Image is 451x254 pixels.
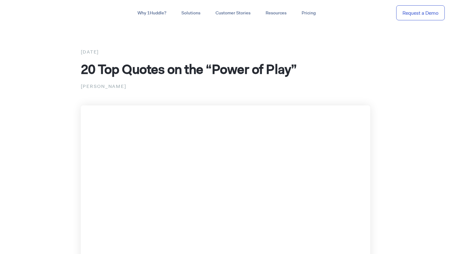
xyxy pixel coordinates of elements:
[396,5,445,21] a: Request a Demo
[174,8,208,19] a: Solutions
[130,8,174,19] a: Why 1Huddle?
[81,60,297,78] span: 20 Top Quotes on the “Power of Play”
[258,8,294,19] a: Resources
[81,48,371,56] div: [DATE]
[81,82,371,90] p: [PERSON_NAME]
[208,8,258,19] a: Customer Stories
[6,7,51,19] img: ...
[294,8,323,19] a: Pricing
